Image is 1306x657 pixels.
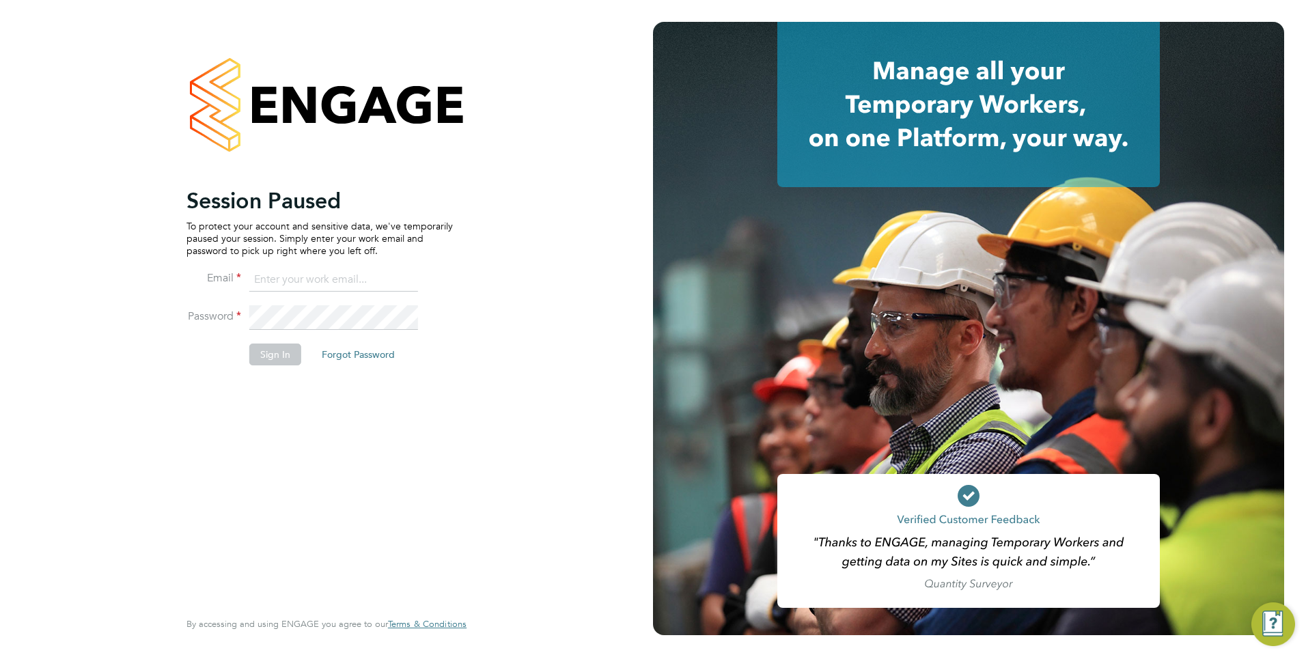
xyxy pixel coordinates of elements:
label: Email [186,271,241,285]
input: Enter your work email... [249,268,418,292]
span: Terms & Conditions [388,618,467,630]
span: By accessing and using ENGAGE you agree to our [186,618,467,630]
label: Password [186,309,241,324]
p: To protect your account and sensitive data, we've temporarily paused your session. Simply enter y... [186,220,453,257]
h2: Session Paused [186,187,453,214]
button: Engage Resource Center [1251,602,1295,646]
button: Forgot Password [311,344,406,365]
a: Terms & Conditions [388,619,467,630]
button: Sign In [249,344,301,365]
